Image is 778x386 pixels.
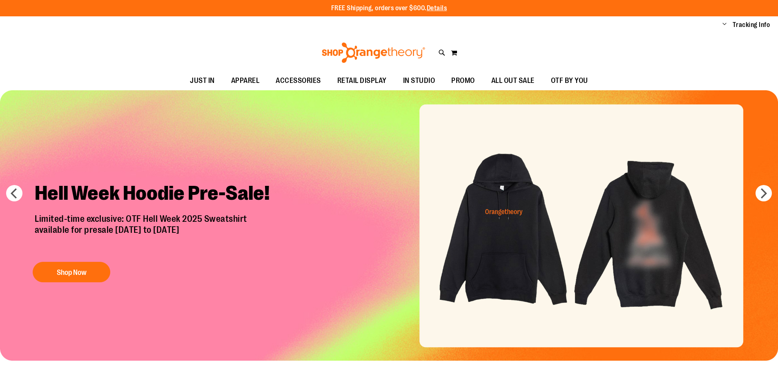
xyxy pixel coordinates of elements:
p: Limited-time exclusive: OTF Hell Week 2025 Sweatshirt available for presale [DATE] to [DATE] [29,214,284,254]
span: OTF BY YOU [551,71,588,90]
span: JUST IN [190,71,215,90]
span: IN STUDIO [403,71,435,90]
img: Shop Orangetheory [321,42,426,63]
span: ACCESSORIES [276,71,321,90]
span: RETAIL DISPLAY [337,71,387,90]
button: next [756,185,772,201]
button: prev [6,185,22,201]
h2: Hell Week Hoodie Pre-Sale! [29,175,284,214]
p: FREE Shipping, orders over $600. [331,4,447,13]
button: Shop Now [33,262,110,282]
a: Hell Week Hoodie Pre-Sale! Limited-time exclusive: OTF Hell Week 2025 Sweatshirtavailable for pre... [29,175,284,286]
span: APPAREL [231,71,260,90]
button: Account menu [722,21,727,29]
a: Tracking Info [733,20,770,29]
a: Details [427,4,447,12]
span: PROMO [451,71,475,90]
span: ALL OUT SALE [491,71,535,90]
